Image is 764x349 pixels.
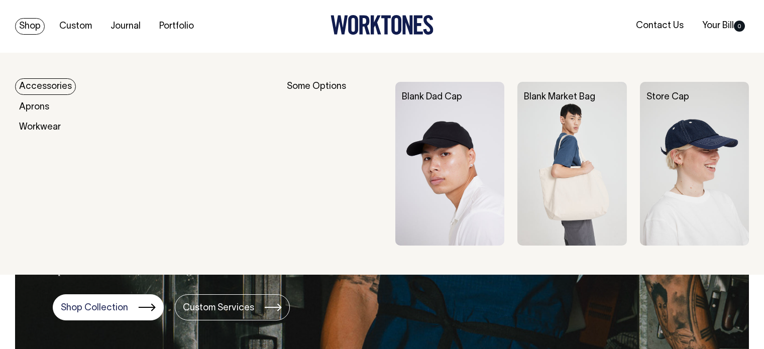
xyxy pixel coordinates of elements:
[402,93,462,101] a: Blank Dad Cap
[155,18,198,35] a: Portfolio
[175,294,290,320] a: Custom Services
[734,21,745,32] span: 0
[55,18,96,35] a: Custom
[524,93,595,101] a: Blank Market Bag
[632,18,688,34] a: Contact Us
[53,294,164,320] a: Shop Collection
[287,82,382,246] div: Some Options
[15,18,45,35] a: Shop
[106,18,145,35] a: Journal
[640,82,749,246] img: Store Cap
[15,99,53,115] a: Aprons
[517,82,626,246] img: Blank Market Bag
[15,119,65,136] a: Workwear
[646,93,689,101] a: Store Cap
[15,78,76,95] a: Accessories
[698,18,749,34] a: Your Bill0
[395,82,504,246] img: Blank Dad Cap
